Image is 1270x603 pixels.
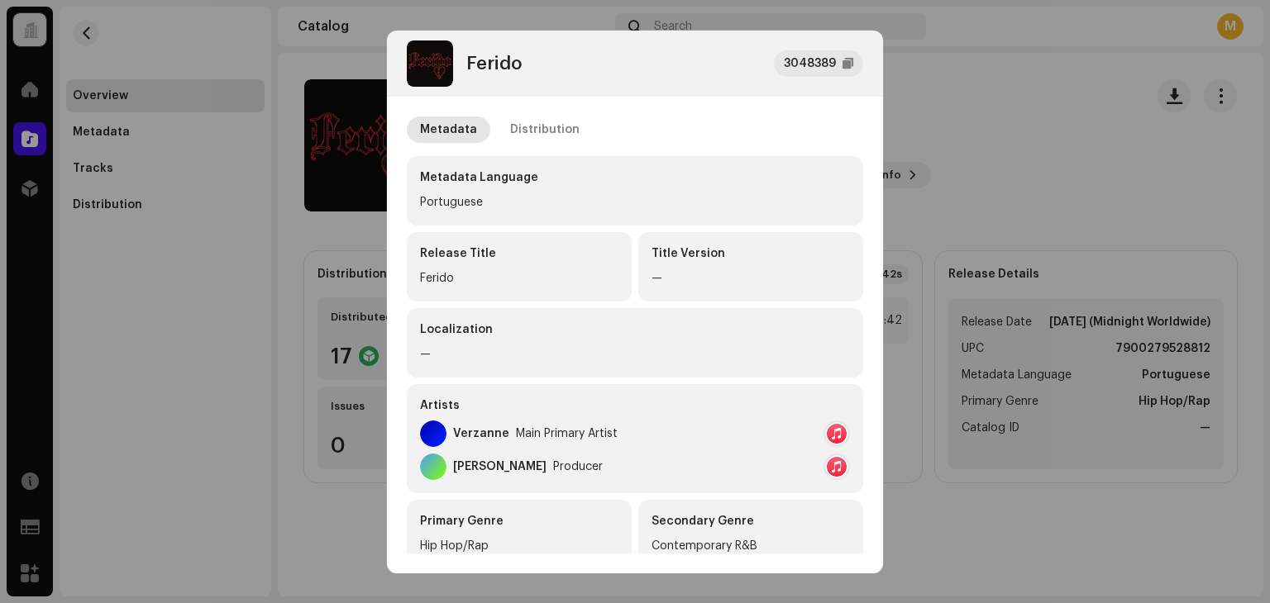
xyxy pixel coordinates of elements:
[407,40,453,87] img: 1a0cf62e-5837-474a-9fbe-dce40bae8b11
[420,397,850,414] div: Artists
[510,116,580,143] div: Distribution
[420,344,850,364] div: —
[652,536,850,556] div: Contemporary R&B
[420,169,850,186] div: Metadata Language
[784,54,836,74] div: 3048389
[453,427,509,440] div: Verzanne
[453,460,547,473] div: [PERSON_NAME]
[420,536,618,556] div: Hip Hop/Rap
[652,245,850,262] div: Title Version
[420,513,618,529] div: Primary Genre
[466,54,523,74] div: Ferido
[420,116,477,143] div: Metadata
[553,460,603,473] div: Producer
[420,192,850,212] div: Portuguese
[420,321,850,338] div: Localization
[420,245,618,262] div: Release Title
[420,268,618,288] div: Ferido
[652,513,850,529] div: Secondary Genre
[652,268,850,288] div: —
[516,427,618,440] div: Main Primary Artist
